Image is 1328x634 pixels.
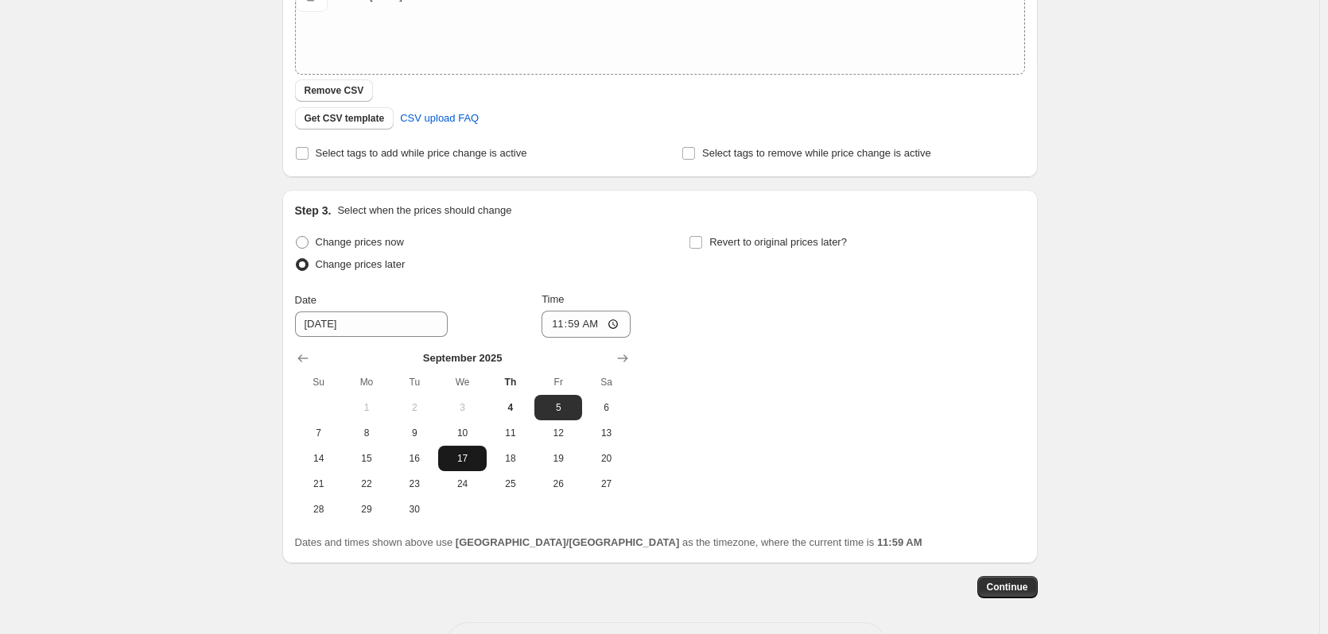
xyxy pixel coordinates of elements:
[445,477,480,490] span: 24
[541,376,576,389] span: Fr
[343,446,390,471] button: Monday September 15 2025
[487,420,534,446] button: Thursday September 11 2025
[390,369,438,395] th: Tuesday
[295,79,374,102] button: Remove CSV
[438,420,486,446] button: Wednesday September 10 2025
[588,376,623,389] span: Sa
[397,503,432,516] span: 30
[343,369,390,395] th: Monday
[582,395,630,420] button: Saturday September 6 2025
[987,581,1028,593] span: Continue
[397,452,432,465] span: 16
[390,497,438,522] button: Tuesday September 30 2025
[295,369,343,395] th: Sunday
[390,395,438,420] button: Tuesday September 2 2025
[541,477,576,490] span: 26
[445,427,480,439] span: 10
[534,369,582,395] th: Friday
[400,110,479,126] span: CSV upload FAQ
[541,427,576,439] span: 12
[295,471,343,497] button: Sunday September 21 2025
[301,503,336,516] span: 28
[295,294,316,306] span: Date
[487,471,534,497] button: Thursday September 25 2025
[390,446,438,471] button: Tuesday September 16 2025
[397,427,432,439] span: 9
[702,147,931,159] span: Select tags to remove while price change is active
[343,497,390,522] button: Monday September 29 2025
[397,401,432,414] span: 2
[438,471,486,497] button: Wednesday September 24 2025
[301,477,336,490] span: 21
[295,536,922,548] span: Dates and times shown above use as the timezone, where the current time is
[534,471,582,497] button: Friday September 26 2025
[588,401,623,414] span: 6
[349,427,384,439] span: 8
[582,420,630,446] button: Saturday September 13 2025
[295,497,343,522] button: Sunday September 28 2025
[316,258,406,270] span: Change prices later
[301,376,336,389] span: Su
[390,420,438,446] button: Tuesday September 9 2025
[343,420,390,446] button: Monday September 8 2025
[343,395,390,420] button: Monday September 1 2025
[487,446,534,471] button: Thursday September 18 2025
[534,395,582,420] button: Friday September 5 2025
[588,452,623,465] span: 20
[456,536,679,548] b: [GEOGRAPHIC_DATA]/[GEOGRAPHIC_DATA]
[493,452,528,465] span: 18
[582,471,630,497] button: Saturday September 27 2025
[295,107,394,130] button: Get CSV template
[390,471,438,497] button: Tuesday September 23 2025
[349,376,384,389] span: Mo
[295,203,332,218] h2: Step 3.
[316,147,527,159] span: Select tags to add while price change is active
[588,427,623,439] span: 13
[487,395,534,420] button: Today Thursday September 4 2025
[438,395,486,420] button: Wednesday September 3 2025
[349,452,384,465] span: 15
[445,401,480,414] span: 3
[877,536,922,548] b: 11:59 AM
[295,446,343,471] button: Sunday September 14 2025
[295,311,448,337] input: 9/4/2025
[534,420,582,446] button: Friday September 12 2025
[582,446,630,471] button: Saturday September 20 2025
[709,236,847,248] span: Revert to original prices later?
[588,477,623,490] span: 27
[349,401,384,414] span: 1
[301,427,336,439] span: 7
[487,369,534,395] th: Thursday
[349,477,384,490] span: 22
[534,446,582,471] button: Friday September 19 2025
[493,401,528,414] span: 4
[316,236,404,248] span: Change prices now
[397,376,432,389] span: Tu
[397,477,432,490] span: 23
[305,112,385,125] span: Get CSV template
[445,452,480,465] span: 17
[305,84,364,97] span: Remove CSV
[445,376,480,389] span: We
[390,106,488,131] a: CSV upload FAQ
[337,203,511,218] p: Select when the prices should change
[541,452,576,465] span: 19
[582,369,630,395] th: Saturday
[295,420,343,446] button: Sunday September 7 2025
[438,446,486,471] button: Wednesday September 17 2025
[343,471,390,497] button: Monday September 22 2025
[493,477,528,490] span: 25
[612,347,634,369] button: Show next month, October 2025
[541,401,576,414] span: 5
[438,369,486,395] th: Wednesday
[977,576,1038,598] button: Continue
[493,427,528,439] span: 11
[349,503,384,516] span: 29
[292,347,314,369] button: Show previous month, August 2025
[493,376,528,389] span: Th
[542,311,631,338] input: 12:00
[542,293,564,305] span: Time
[301,452,336,465] span: 14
